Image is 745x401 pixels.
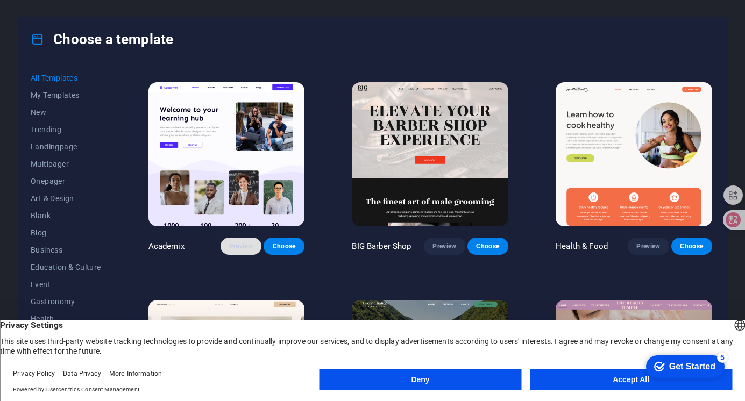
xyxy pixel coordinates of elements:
button: Gastronomy [31,293,101,310]
button: Choose [467,238,508,255]
button: New [31,104,101,121]
img: Health & Food [556,82,712,226]
button: Choose [671,238,712,255]
p: Health & Food [556,241,608,252]
span: Multipager [31,160,101,168]
span: Blog [31,228,101,237]
button: All Templates [31,69,101,87]
div: 5 [80,2,90,13]
button: Education & Culture [31,259,101,276]
span: Choose [476,242,500,250]
button: Event [31,276,101,293]
button: Onepager [31,173,101,190]
button: Choose [264,238,304,255]
span: Blank [31,211,101,220]
button: Health [31,310,101,327]
button: Trending [31,121,101,138]
img: BIG Barber Shop [352,82,508,226]
button: Blank [31,207,101,224]
span: Gastronomy [31,297,101,306]
button: Multipager [31,155,101,173]
p: BIG Barber Shop [352,241,411,252]
button: Preview [424,238,465,255]
button: Business [31,241,101,259]
button: Art & Design [31,190,101,207]
img: Academix [148,82,305,226]
span: Landingpage [31,142,101,151]
span: Business [31,246,101,254]
span: Trending [31,125,101,134]
span: All Templates [31,74,101,82]
span: Choose [680,242,704,250]
div: Get Started [32,12,78,22]
span: Choose [272,242,296,250]
button: Preview [628,238,669,255]
span: Preview [636,242,660,250]
span: Onepager [31,177,101,185]
span: Health [31,314,101,323]
span: Art & Design [31,194,101,203]
span: Event [31,280,101,289]
span: Preview [432,242,456,250]
button: My Templates [31,87,101,104]
span: Education & Culture [31,263,101,271]
div: Get Started 5 items remaining, 0% complete [9,5,87,28]
p: Academix [148,241,185,252]
button: Blog [31,224,101,241]
button: Preview [221,238,261,255]
button: Landingpage [31,138,101,155]
span: New [31,108,101,117]
h4: Choose a template [31,31,173,48]
span: My Templates [31,91,101,99]
span: Preview [229,242,253,250]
